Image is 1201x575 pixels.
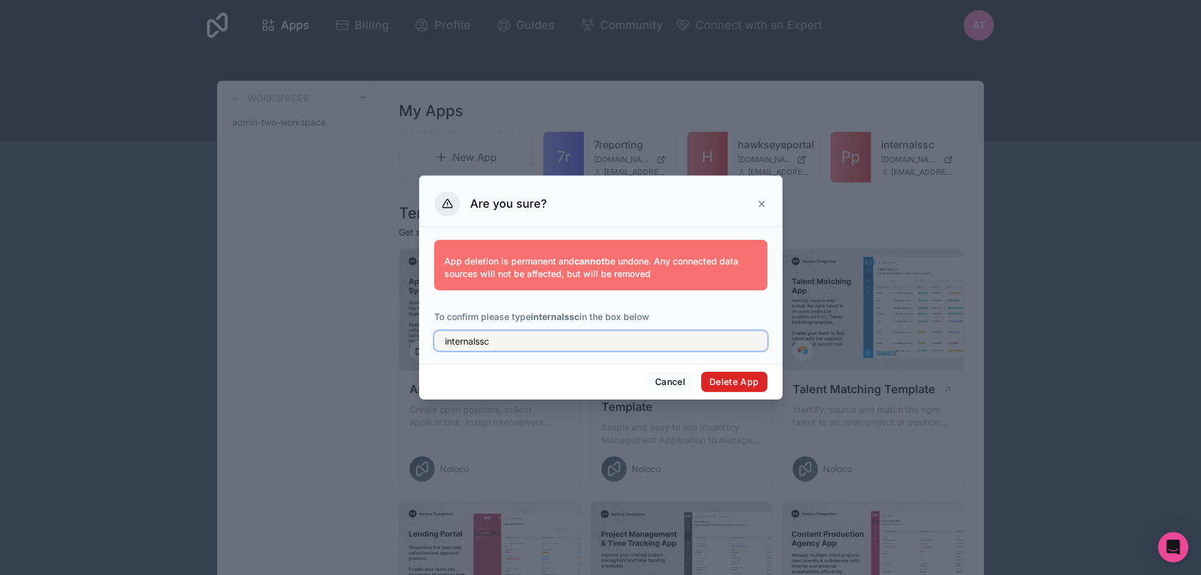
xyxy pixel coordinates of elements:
[531,311,579,322] strong: internalssc
[701,372,767,392] button: Delete App
[444,255,757,280] p: App deletion is permanent and be undone. Any connected data sources will not be affected, but wil...
[434,331,767,351] input: internalssc
[1158,532,1188,562] div: Open Intercom Messenger
[470,196,547,211] h3: Are you sure?
[434,311,767,323] p: To confirm please type in the box below
[647,372,694,392] button: Cancel
[574,256,605,266] strong: cannot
